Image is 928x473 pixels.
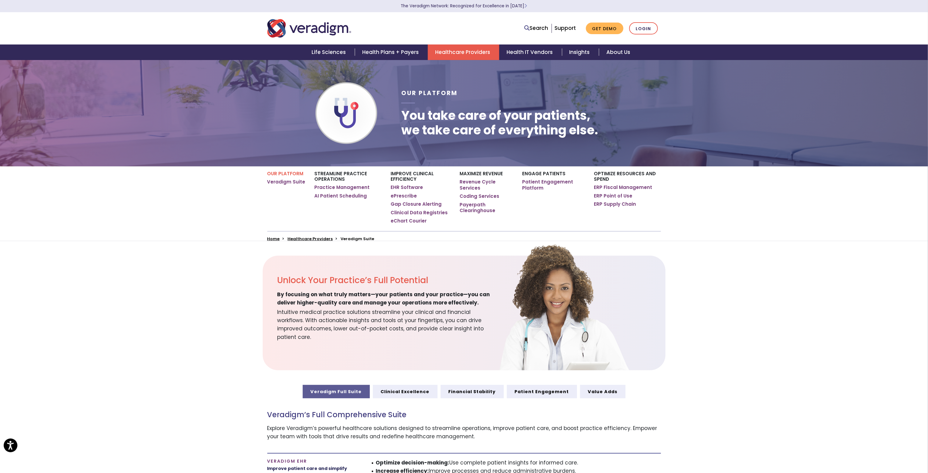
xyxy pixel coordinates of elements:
a: Get Demo [586,23,623,34]
h2: Unlock Your Practice’s Full Potential [277,275,498,286]
span: Our Platform [401,89,458,97]
strong: Optimize decision-making: [376,459,449,466]
span: Learn More [525,3,527,9]
img: Veradigm logo [267,18,351,38]
a: Health IT Vendors [499,44,562,60]
h1: You take care of your patients, we take care of everything else. [401,108,598,137]
a: Gap Closure Alerting [391,201,442,207]
a: eChart Courier [391,218,427,224]
a: AI Patient Scheduling [315,193,367,199]
a: Health Plans + Payers [355,44,428,60]
p: Explore Veradigm’s powerful healthcare solutions designed to streamline operations, improve patie... [267,424,661,441]
a: ePrescribe [391,193,417,199]
a: The Veradigm Network: Recognized for Excellence in [DATE]Learn More [401,3,527,9]
a: ERP Fiscal Management [594,184,652,190]
a: Coding Services [460,193,499,199]
a: Clinical Excellence [373,385,438,398]
a: Patient Engagement [507,385,577,398]
a: Life Sciences [304,44,355,60]
a: Practice Management [315,184,370,190]
a: Search [525,24,548,32]
a: Veradigm Full Suite [303,385,370,398]
li: Use complete patient insights for informed care. [376,459,661,467]
a: Healthcare Providers [428,44,499,60]
a: Login [629,22,658,35]
h4: Veradigm EHR [267,459,359,464]
a: ERP Point of Use [594,193,633,199]
a: Financial Stability [441,385,504,398]
a: Revenue Cycle Services [460,179,513,191]
a: Healthcare Providers [288,236,333,242]
a: ERP Supply Chain [594,201,636,207]
a: About Us [599,44,637,60]
span: Intuitive medical practice solutions streamline your clinical and financial workflows. With actio... [277,307,498,341]
a: Veradigm Suite [267,179,305,185]
a: EHR Software [391,184,423,190]
a: Home [267,236,280,242]
h3: Veradigm’s Full Comprehensive Suite [267,411,661,419]
a: Insights [562,44,599,60]
a: Patient Engagement Platform [522,179,585,191]
img: solution-provider-potential.png [487,244,639,370]
a: Support [555,24,576,32]
a: Payerpath Clearinghouse [460,202,513,214]
a: Value Adds [580,385,626,398]
span: By focusing on what truly matters—your patients and your practice—you can deliver higher-quality ... [277,290,498,307]
a: Clinical Data Registries [391,210,448,216]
